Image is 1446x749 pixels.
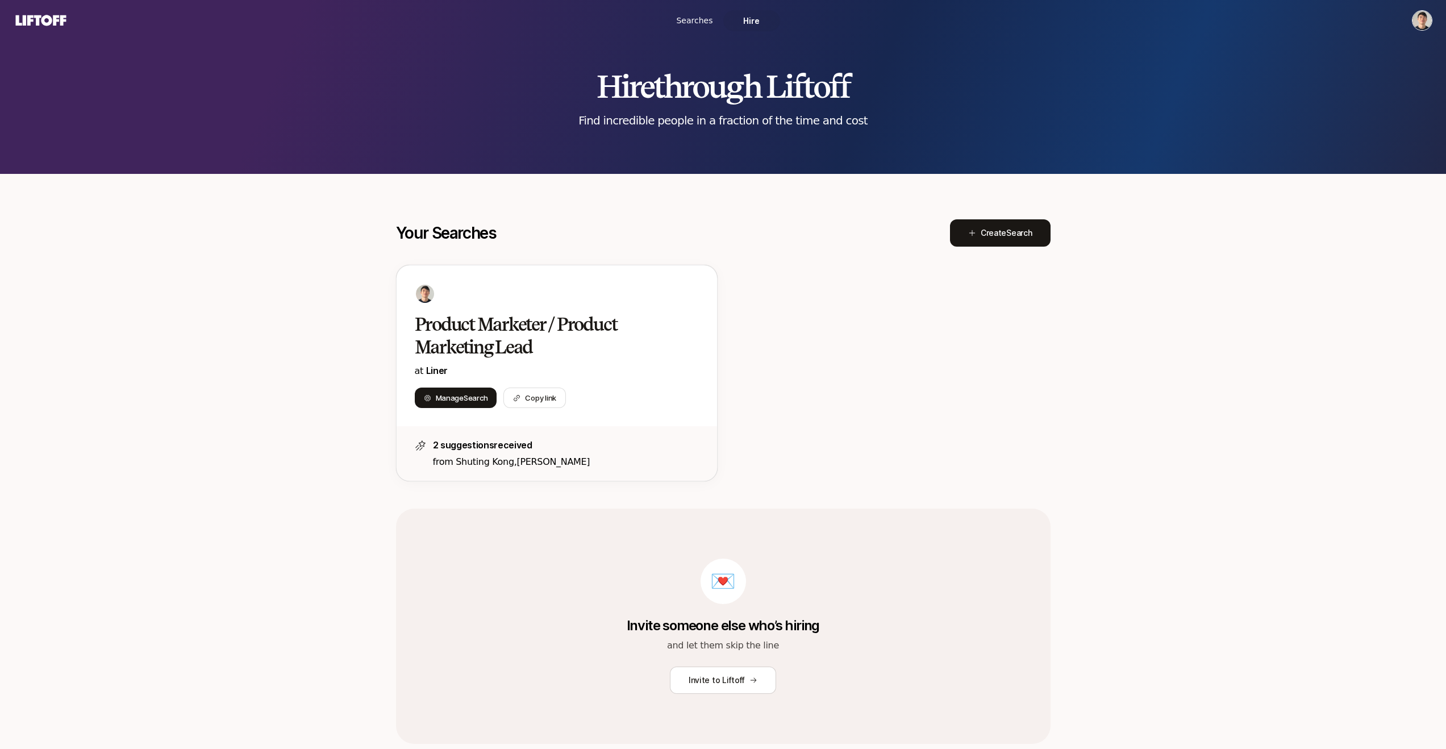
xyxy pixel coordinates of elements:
p: 2 suggestions received [433,438,699,452]
span: , [514,456,590,467]
a: Liner [426,365,448,376]
p: and let them skip the line [667,638,779,653]
img: star-icon [415,440,426,451]
p: Invite someone else who’s hiring [627,618,820,634]
p: from [433,455,699,469]
p: Find incredible people in a fraction of the time and cost [578,113,868,128]
button: Invite to Liftoff [670,667,776,694]
p: Your Searches [396,224,497,242]
button: Copy link [503,388,566,408]
span: through Liftoff [653,67,849,106]
span: Manage [436,392,488,403]
button: CreateSearch [950,219,1051,247]
img: 47784c54_a4ff_477e_ab36_139cb03b2732.jpg [416,285,434,303]
button: ManageSearch [415,388,497,408]
img: Kyum Kim [1412,11,1432,30]
a: Hire [723,10,780,31]
button: Kyum Kim [1412,10,1432,31]
a: Searches [666,10,723,31]
span: Search [464,393,487,402]
span: Searches [676,15,712,27]
h2: Product Marketer / Product Marketing Lead [415,313,675,359]
p: at [415,363,699,378]
span: Create [981,226,1032,240]
span: Search [1006,228,1032,238]
div: 💌 [701,559,746,604]
span: Shuting Kong [456,456,514,467]
span: [PERSON_NAME] [517,456,590,467]
h2: Hire [597,69,850,103]
span: Hire [743,15,760,27]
